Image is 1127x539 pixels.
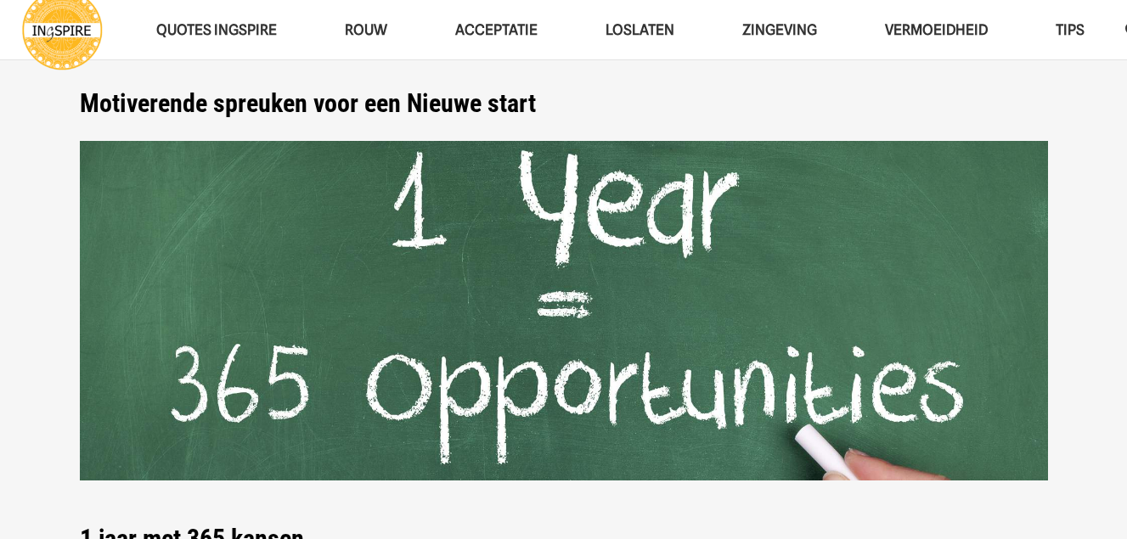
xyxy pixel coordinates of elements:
[311,8,421,52] a: ROUWROUW Menu
[606,21,674,38] span: Loslaten
[742,21,817,38] span: Zingeving
[572,8,708,52] a: LoslatenLoslaten Menu
[122,8,311,52] a: QUOTES INGSPIREQUOTES INGSPIRE Menu
[455,21,538,38] span: Acceptatie
[345,21,387,38] span: ROUW
[421,8,572,52] a: AcceptatieAcceptatie Menu
[885,21,988,38] span: VERMOEIDHEID
[851,8,1022,52] a: VERMOEIDHEIDVERMOEIDHEID Menu
[1022,8,1119,52] a: TIPSTIPS Menu
[1056,21,1085,38] span: TIPS
[156,21,277,38] span: QUOTES INGSPIRE
[708,8,851,52] a: ZingevingZingeving Menu
[80,88,1048,119] h1: Motiverende spreuken voor een Nieuwe start
[80,141,1048,481] img: Motivatie spreuken met motiverende teksten van ingspire over de moed niet opgeven en meer werkgeluk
